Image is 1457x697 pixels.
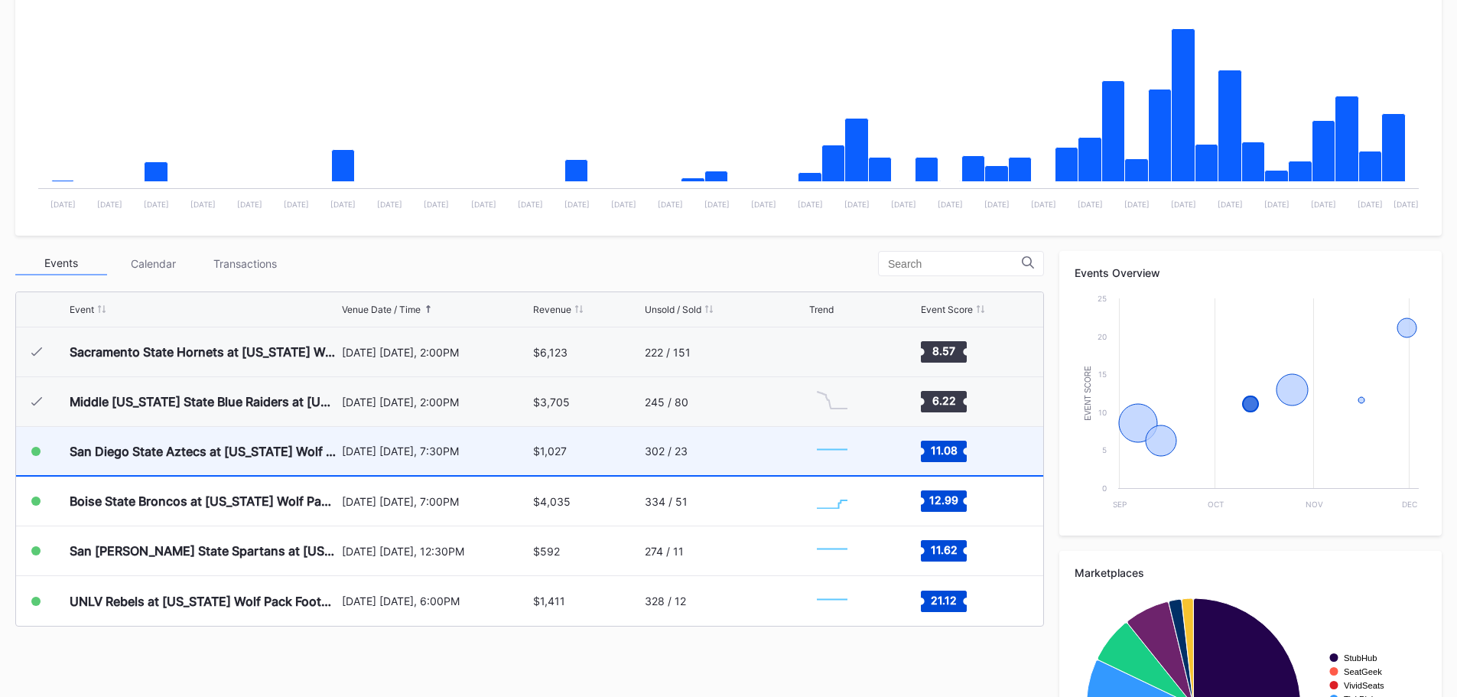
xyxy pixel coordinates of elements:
div: San Diego State Aztecs at [US_STATE] Wolf Pack Football [70,444,338,459]
text: [DATE] [97,200,122,209]
text: SeatGeek [1344,667,1382,676]
text: [DATE] [1218,200,1243,209]
div: 245 / 80 [645,396,688,409]
div: Event Score [921,304,973,315]
text: [DATE] [704,200,730,209]
text: 0 [1102,484,1107,493]
div: Events Overview [1075,266,1426,279]
text: [DATE] [284,200,309,209]
div: [DATE] [DATE], 12:30PM [342,545,530,558]
text: [DATE] [611,200,636,209]
text: [DATE] [1031,200,1056,209]
div: $3,705 [533,396,570,409]
text: 6.22 [932,394,955,407]
div: 328 / 12 [645,594,686,607]
text: StubHub [1344,653,1377,663]
div: 334 / 51 [645,495,688,508]
div: $1,027 [533,445,567,458]
text: [DATE] [237,200,262,209]
text: 21.12 [931,593,957,606]
div: [DATE] [DATE], 7:30PM [342,445,530,458]
text: [DATE] [1394,200,1419,209]
text: [DATE] [424,200,449,209]
text: [DATE] [1264,200,1290,209]
div: Boise State Broncos at [US_STATE] Wolf Pack Football (Rescheduled from 10/25) [70,493,338,509]
text: [DATE] [1171,200,1196,209]
div: $592 [533,545,560,558]
div: [DATE] [DATE], 7:00PM [342,495,530,508]
text: [DATE] [1311,200,1336,209]
div: Trend [809,304,834,315]
div: $1,411 [533,594,565,607]
text: 25 [1098,294,1107,303]
div: [DATE] [DATE], 2:00PM [342,346,530,359]
text: [DATE] [798,200,823,209]
div: 274 / 11 [645,545,684,558]
div: 222 / 151 [645,346,691,359]
text: 15 [1098,370,1107,379]
text: 20 [1098,332,1107,341]
svg: Chart title [809,432,855,471]
text: Nov [1306,500,1323,509]
text: VividSeats [1344,681,1384,690]
div: [DATE] [DATE], 2:00PM [342,396,530,409]
input: Search [888,258,1022,270]
text: [DATE] [658,200,683,209]
div: Transactions [199,252,291,275]
text: [DATE] [190,200,216,209]
text: Dec [1402,500,1417,509]
text: Oct [1208,500,1224,509]
div: Sacramento State Hornets at [US_STATE] Wolf Pack Football [70,344,338,360]
text: 8.57 [932,344,955,357]
text: 10 [1098,408,1107,417]
svg: Chart title [1075,291,1426,520]
text: Sep [1113,500,1127,509]
text: [DATE] [844,200,870,209]
text: [DATE] [984,200,1010,209]
text: [DATE] [377,200,402,209]
svg: Chart title [809,532,855,570]
div: Events [15,252,107,275]
div: Unsold / Sold [645,304,701,315]
div: 302 / 23 [645,445,688,458]
svg: Chart title [809,333,855,371]
div: Revenue [533,304,571,315]
div: Middle [US_STATE] State Blue Raiders at [US_STATE] Wolf Pack [70,394,338,409]
div: [DATE] [DATE], 6:00PM [342,594,530,607]
text: 5 [1102,445,1107,454]
div: Event [70,304,94,315]
text: 12.99 [929,493,958,506]
div: $6,123 [533,346,568,359]
text: [DATE] [50,200,76,209]
text: [DATE] [518,200,543,209]
text: 11.08 [930,443,957,456]
text: [DATE] [938,200,963,209]
div: $4,035 [533,495,571,508]
text: [DATE] [891,200,916,209]
text: [DATE] [1358,200,1383,209]
text: [DATE] [751,200,776,209]
text: [DATE] [330,200,356,209]
div: Calendar [107,252,199,275]
text: Event Score [1084,366,1092,421]
div: UNLV Rebels at [US_STATE] Wolf Pack Football [70,594,338,609]
text: [DATE] [144,200,169,209]
text: [DATE] [1124,200,1150,209]
text: [DATE] [471,200,496,209]
svg: Chart title [809,582,855,620]
svg: Chart title [809,383,855,421]
text: [DATE] [1078,200,1103,209]
div: San [PERSON_NAME] State Spartans at [US_STATE] Wolf Pack Football [70,543,338,559]
div: Marketplaces [1075,566,1426,579]
text: [DATE] [564,200,590,209]
svg: Chart title [809,482,855,520]
text: 11.62 [930,543,957,556]
div: Venue Date / Time [342,304,421,315]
